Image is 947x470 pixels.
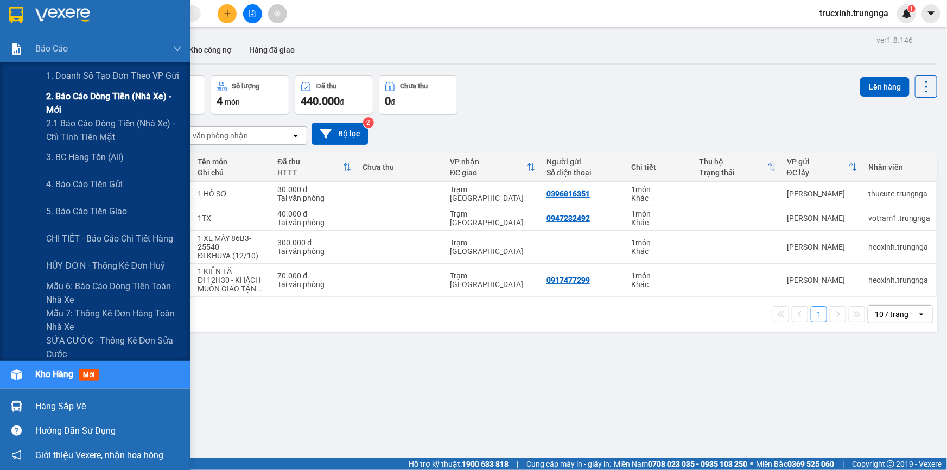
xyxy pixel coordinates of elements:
[450,157,527,166] div: VP nhận
[868,189,931,198] div: thucute.trungnga
[198,168,266,177] div: Ghi chú
[632,247,689,256] div: Khác
[274,10,281,17] span: aim
[842,458,844,470] span: |
[11,401,22,412] img: warehouse-icon
[173,130,248,141] div: Chọn văn phòng nhận
[277,271,352,280] div: 70.000 đ
[700,157,767,166] div: Thu hộ
[277,218,352,227] div: Tại văn phòng
[180,37,240,63] button: Kho công nợ
[632,271,689,280] div: 1 món
[11,369,22,380] img: warehouse-icon
[249,10,256,17] span: file-add
[868,243,931,251] div: heoxinh.trungnga
[46,205,127,218] span: 5. Báo cáo tiền giao
[902,9,912,18] img: icon-new-feature
[868,276,931,284] div: heoxinh.trungnga
[875,309,908,320] div: 10 / trang
[35,369,73,379] span: Kho hàng
[198,276,266,293] div: ĐI 12H30 - KHÁCH MUỐN GIAO TẬN NƠI
[811,306,827,322] button: 1
[218,4,237,23] button: plus
[198,267,266,276] div: 1 KIỆN TĂ
[277,168,343,177] div: HTTT
[243,4,262,23] button: file-add
[35,42,68,55] span: Báo cáo
[526,458,611,470] span: Cung cấp máy in - giấy in:
[173,45,182,53] span: down
[385,94,391,107] span: 0
[46,232,173,245] span: CHI TIẾT - Báo cáo chi tiết hàng
[277,238,352,247] div: 300.000 đ
[363,163,439,172] div: Chưa thu
[46,307,182,334] span: Mẫu 7: Thống kê đơn hàng toàn nhà xe
[444,153,541,182] th: Toggle SortBy
[217,94,223,107] span: 4
[46,177,123,191] span: 4. Báo cáo tiền gửi
[391,98,395,106] span: đ
[198,251,266,260] div: ĐI KHUYA (12/10)
[926,9,936,18] span: caret-down
[546,214,590,223] div: 0947232492
[277,280,352,289] div: Tại văn phòng
[268,4,287,23] button: aim
[35,448,163,462] span: Giới thiệu Vexere, nhận hoa hồng
[256,284,263,293] span: ...
[277,185,352,194] div: 30.000 đ
[312,123,368,145] button: Bộ lọc
[868,214,931,223] div: votram1.trungnga
[921,4,940,23] button: caret-down
[546,189,590,198] div: 0396816351
[450,209,536,227] div: Trạm [GEOGRAPHIC_DATA]
[632,163,689,172] div: Chi tiết
[632,194,689,202] div: Khác
[632,280,689,289] div: Khác
[211,75,289,115] button: Số lượng4món
[232,82,260,90] div: Số lượng
[450,271,536,289] div: Trạm [GEOGRAPHIC_DATA]
[632,185,689,194] div: 1 món
[546,168,621,177] div: Số điện thoại
[46,90,182,117] span: 2. Báo cáo dòng tiền (nhà xe) - mới
[46,280,182,307] span: Mẫu 6: Báo cáo dòng tiền toàn nhà xe
[868,163,931,172] div: Nhân viên
[462,460,509,468] strong: 1900 633 818
[700,168,767,177] div: Trạng thái
[46,69,180,82] span: 1. Doanh số tạo đơn theo VP gửi
[917,310,926,319] svg: open
[648,460,747,468] strong: 0708 023 035 - 0935 103 250
[908,5,916,12] sup: 1
[316,82,336,90] div: Đã thu
[860,77,910,97] button: Lên hàng
[787,276,857,284] div: [PERSON_NAME]
[787,243,857,251] div: [PERSON_NAME]
[787,168,849,177] div: ĐC lấy
[9,7,23,23] img: logo-vxr
[11,450,22,460] span: notification
[46,334,182,361] span: SỬA CƯỚC - Thống kê đơn sửa cước
[756,458,834,470] span: Miền Bắc
[517,458,518,470] span: |
[409,458,509,470] span: Hỗ trợ kỹ thuật:
[11,43,22,55] img: solution-icon
[546,157,621,166] div: Người gửi
[811,7,897,20] span: trucxinh.trungnga
[35,398,182,415] div: Hàng sắp về
[450,238,536,256] div: Trạm [GEOGRAPHIC_DATA]
[277,194,352,202] div: Tại văn phòng
[224,10,231,17] span: plus
[225,98,240,106] span: món
[632,238,689,247] div: 1 món
[694,153,781,182] th: Toggle SortBy
[198,189,266,198] div: 1 HỒ SƠ
[363,117,374,128] sup: 2
[787,189,857,198] div: [PERSON_NAME]
[295,75,373,115] button: Đã thu440.000đ
[379,75,457,115] button: Chưa thu0đ
[240,37,303,63] button: Hàng đã giao
[340,98,344,106] span: đ
[632,218,689,227] div: Khác
[546,276,590,284] div: 0917477299
[301,94,340,107] span: 440.000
